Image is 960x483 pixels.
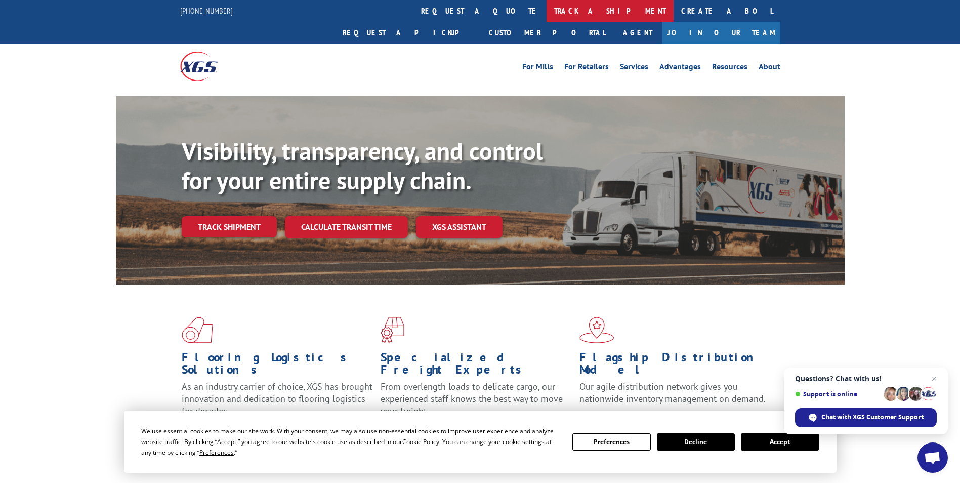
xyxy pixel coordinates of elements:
[285,216,408,238] a: Calculate transit time
[335,22,481,44] a: Request a pickup
[657,433,735,451] button: Decline
[564,63,609,74] a: For Retailers
[759,63,780,74] a: About
[381,351,572,381] h1: Specialized Freight Experts
[795,390,880,398] span: Support is online
[522,63,553,74] a: For Mills
[712,63,747,74] a: Resources
[124,411,837,473] div: Cookie Consent Prompt
[182,351,373,381] h1: Flooring Logistics Solutions
[381,317,404,343] img: xgs-icon-focused-on-flooring-red
[182,216,277,237] a: Track shipment
[416,216,503,238] a: XGS ASSISTANT
[182,381,372,417] span: As an industry carrier of choice, XGS has brought innovation and dedication to flooring logistics...
[199,448,234,457] span: Preferences
[481,22,613,44] a: Customer Portal
[659,63,701,74] a: Advantages
[381,381,572,426] p: From overlength loads to delicate cargo, our experienced staff knows the best way to move your fr...
[402,437,439,446] span: Cookie Policy
[572,433,650,451] button: Preferences
[741,433,819,451] button: Accept
[180,6,233,16] a: [PHONE_NUMBER]
[182,317,213,343] img: xgs-icon-total-supply-chain-intelligence-red
[579,317,614,343] img: xgs-icon-flagship-distribution-model-red
[141,426,560,458] div: We use essential cookies to make our site work. With your consent, we may also use non-essential ...
[182,135,543,196] b: Visibility, transparency, and control for your entire supply chain.
[928,373,940,385] span: Close chat
[795,375,937,383] span: Questions? Chat with us!
[795,408,937,427] div: Chat with XGS Customer Support
[613,22,662,44] a: Agent
[579,381,766,405] span: Our agile distribution network gives you nationwide inventory management on demand.
[662,22,780,44] a: Join Our Team
[579,351,771,381] h1: Flagship Distribution Model
[821,413,924,422] span: Chat with XGS Customer Support
[620,63,648,74] a: Services
[917,442,948,473] div: Open chat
